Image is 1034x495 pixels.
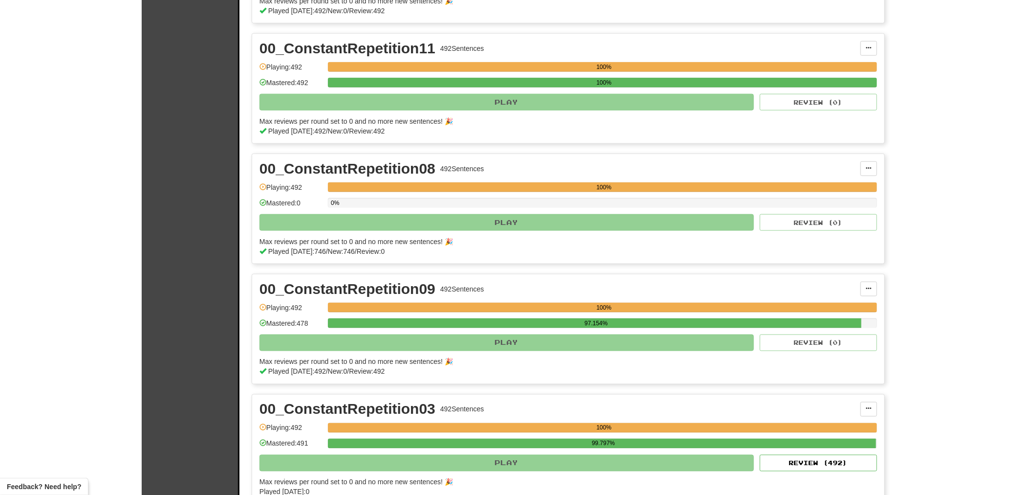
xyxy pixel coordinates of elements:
[259,423,323,439] div: Playing: 492
[355,247,357,255] span: /
[331,318,862,328] div: 97.154%
[328,127,347,135] span: New: 0
[760,455,877,472] button: Review (492)
[259,237,871,247] div: Max reviews per round set to 0 and no more new sentences! 🎉
[259,41,435,56] div: 00_ConstantRepetition11
[259,455,754,472] button: Play
[259,198,323,214] div: Mastered: 0
[259,282,435,296] div: 00_ConstantRepetition09
[357,247,385,255] span: Review: 0
[326,247,328,255] span: /
[440,284,484,294] div: 492 Sentences
[347,7,349,15] span: /
[331,303,877,313] div: 100%
[259,116,871,126] div: Max reviews per round set to 0 and no more new sentences! 🎉
[259,161,435,176] div: 00_ConstantRepetition08
[259,335,754,351] button: Play
[440,44,484,53] div: 492 Sentences
[259,62,323,78] div: Playing: 492
[259,182,323,199] div: Playing: 492
[259,303,323,319] div: Playing: 492
[760,94,877,111] button: Review (0)
[328,7,347,15] span: New: 0
[349,7,385,15] span: Review: 492
[268,247,326,255] span: Played [DATE]: 746
[259,357,871,367] div: Max reviews per round set to 0 and no more new sentences! 🎉
[331,439,876,449] div: 99.797%
[268,127,326,135] span: Played [DATE]: 492
[268,368,326,376] span: Played [DATE]: 492
[347,368,349,376] span: /
[328,368,347,376] span: New: 0
[760,335,877,351] button: Review (0)
[259,439,323,455] div: Mastered: 491
[331,78,877,88] div: 100%
[326,7,328,15] span: /
[259,94,754,111] button: Play
[347,127,349,135] span: /
[268,7,326,15] span: Played [DATE]: 492
[259,402,435,417] div: 00_ConstantRepetition03
[326,127,328,135] span: /
[331,182,877,192] div: 100%
[7,482,81,492] span: Open feedback widget
[328,247,355,255] span: New: 746
[331,423,877,433] div: 100%
[440,405,484,414] div: 492 Sentences
[259,214,754,231] button: Play
[259,318,323,335] div: Mastered: 478
[331,62,877,72] div: 100%
[259,78,323,94] div: Mastered: 492
[259,477,871,487] div: Max reviews per round set to 0 and no more new sentences! 🎉
[349,127,385,135] span: Review: 492
[440,164,484,174] div: 492 Sentences
[760,214,877,231] button: Review (0)
[349,368,385,376] span: Review: 492
[326,368,328,376] span: /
